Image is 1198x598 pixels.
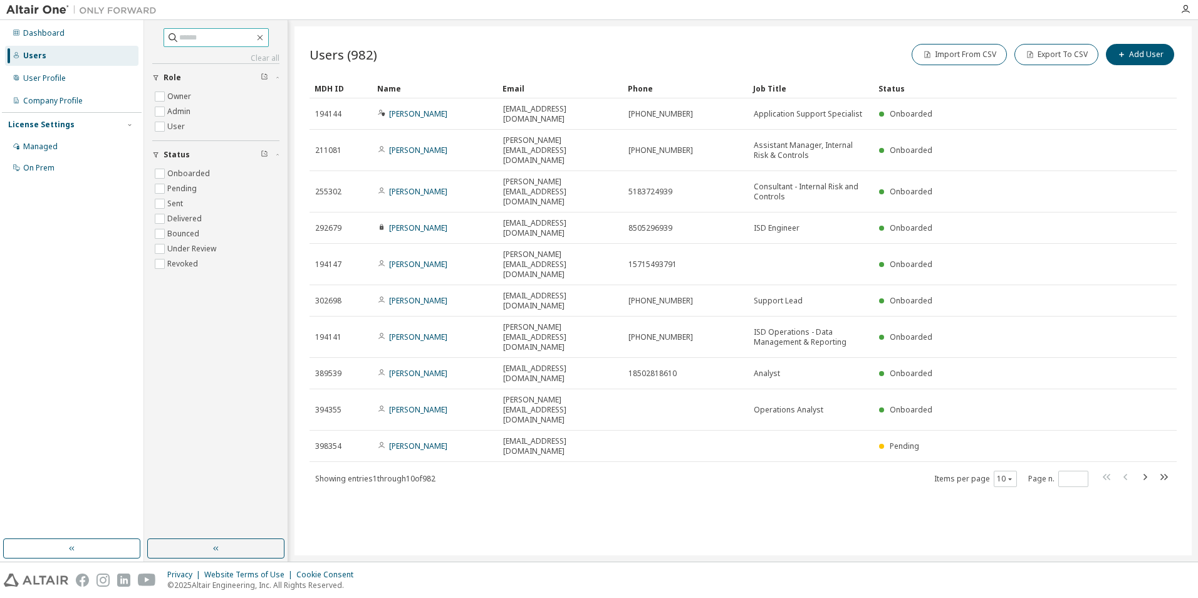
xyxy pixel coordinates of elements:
a: [PERSON_NAME] [389,145,447,155]
a: [PERSON_NAME] [389,368,447,379]
div: Cookie Consent [296,570,361,580]
label: Onboarded [167,166,212,181]
span: 302698 [315,296,341,306]
span: Assistant Manager, Internal Risk & Controls [754,140,868,160]
span: ISD Engineer [754,223,800,233]
span: Onboarded [890,108,932,119]
span: [PHONE_NUMBER] [628,109,693,119]
button: Role [152,64,279,92]
label: Admin [167,104,193,119]
span: 8505296939 [628,223,672,233]
span: Onboarded [890,332,932,342]
a: [PERSON_NAME] [389,186,447,197]
span: 394355 [315,405,341,415]
span: 194147 [315,260,341,270]
label: Under Review [167,241,219,256]
span: Items per page [934,471,1017,487]
button: Import From CSV [912,44,1007,65]
span: 5183724939 [628,187,672,197]
label: Revoked [167,256,201,271]
span: Onboarded [890,404,932,415]
label: User [167,119,187,134]
span: [PERSON_NAME][EMAIL_ADDRESS][DOMAIN_NAME] [503,177,617,207]
span: [PHONE_NUMBER] [628,332,693,342]
span: 194144 [315,109,341,119]
button: Export To CSV [1014,44,1098,65]
span: [PERSON_NAME][EMAIL_ADDRESS][DOMAIN_NAME] [503,249,617,280]
div: Managed [23,142,58,152]
span: [PHONE_NUMBER] [628,145,693,155]
span: [PERSON_NAME][EMAIL_ADDRESS][DOMAIN_NAME] [503,135,617,165]
span: Role [164,73,181,83]
label: Bounced [167,226,202,241]
img: linkedin.svg [117,574,130,587]
span: ISD Operations - Data Management & Reporting [754,327,868,347]
a: [PERSON_NAME] [389,404,447,415]
label: Delivered [167,211,204,226]
span: 15715493791 [628,260,677,270]
span: Onboarded [890,186,932,197]
button: Status [152,141,279,169]
span: Analyst [754,369,780,379]
div: Phone [628,78,743,98]
div: MDH ID [315,78,367,98]
div: License Settings [8,120,75,130]
span: [EMAIL_ADDRESS][DOMAIN_NAME] [503,364,617,384]
div: Name [377,78,492,98]
img: altair_logo.svg [4,574,68,587]
a: [PERSON_NAME] [389,259,447,270]
span: Clear filter [261,73,268,83]
span: Onboarded [890,145,932,155]
a: [PERSON_NAME] [389,108,447,119]
div: User Profile [23,73,66,83]
a: Clear all [152,53,279,63]
div: Privacy [167,570,204,580]
span: Onboarded [890,295,932,306]
label: Owner [167,89,194,104]
span: [EMAIL_ADDRESS][DOMAIN_NAME] [503,436,617,456]
div: Status [878,78,1112,98]
span: 255302 [315,187,341,197]
span: [EMAIL_ADDRESS][DOMAIN_NAME] [503,218,617,238]
span: Onboarded [890,223,932,233]
span: Users (982) [310,46,377,63]
button: Add User [1106,44,1174,65]
span: Onboarded [890,368,932,379]
span: Operations Analyst [754,405,823,415]
img: instagram.svg [96,574,110,587]
span: 398354 [315,441,341,451]
span: Support Lead [754,296,803,306]
a: [PERSON_NAME] [389,295,447,306]
button: 10 [997,474,1014,484]
span: [PERSON_NAME][EMAIL_ADDRESS][DOMAIN_NAME] [503,322,617,352]
div: Company Profile [23,96,83,106]
span: Page n. [1028,471,1088,487]
span: 292679 [315,223,341,233]
div: On Prem [23,163,55,173]
span: Application Support Specialist [754,109,862,119]
img: Altair One [6,4,163,16]
span: 211081 [315,145,341,155]
span: [EMAIL_ADDRESS][DOMAIN_NAME] [503,104,617,124]
span: 194141 [315,332,341,342]
div: Job Title [753,78,868,98]
div: Dashboard [23,28,65,38]
img: youtube.svg [138,574,156,587]
img: facebook.svg [76,574,89,587]
label: Sent [167,196,185,211]
div: Email [503,78,618,98]
span: Consultant - Internal Risk and Controls [754,182,868,202]
a: [PERSON_NAME] [389,441,447,451]
span: [EMAIL_ADDRESS][DOMAIN_NAME] [503,291,617,311]
span: [PERSON_NAME][EMAIL_ADDRESS][DOMAIN_NAME] [503,395,617,425]
p: © 2025 Altair Engineering, Inc. All Rights Reserved. [167,580,361,590]
span: Pending [890,441,919,451]
span: 389539 [315,369,341,379]
label: Pending [167,181,199,196]
span: 18502818610 [628,369,677,379]
span: [PHONE_NUMBER] [628,296,693,306]
div: Website Terms of Use [204,570,296,580]
a: [PERSON_NAME] [389,223,447,233]
span: Showing entries 1 through 10 of 982 [315,473,435,484]
span: Clear filter [261,150,268,160]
